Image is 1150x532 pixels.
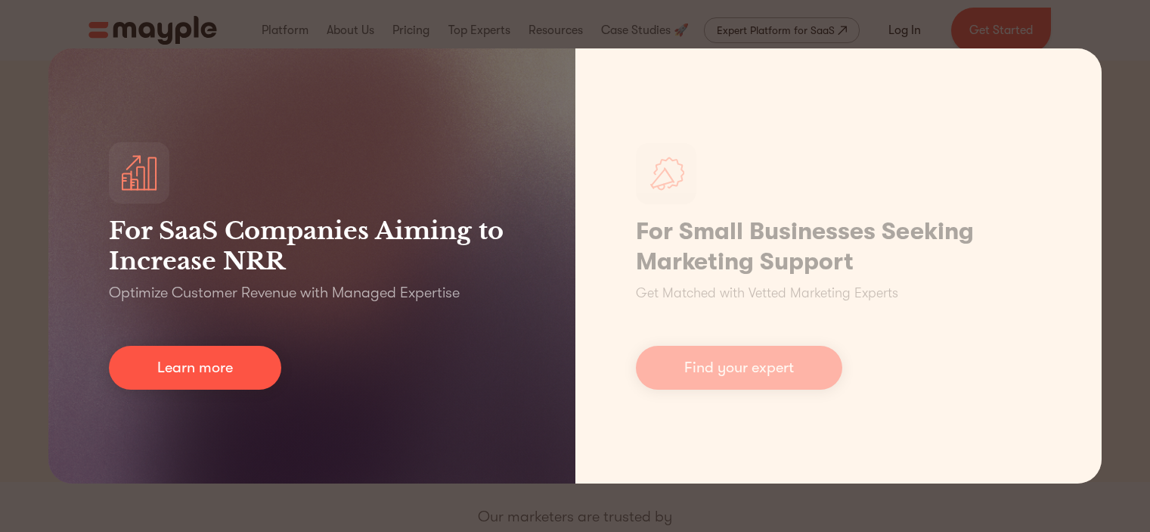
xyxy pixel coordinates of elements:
[109,216,515,276] h3: For SaaS Companies Aiming to Increase NRR
[636,216,1042,277] h1: For Small Businesses Seeking Marketing Support
[636,283,898,303] p: Get Matched with Vetted Marketing Experts
[109,282,460,303] p: Optimize Customer Revenue with Managed Expertise
[109,346,281,390] a: Learn more
[636,346,842,390] a: Find your expert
